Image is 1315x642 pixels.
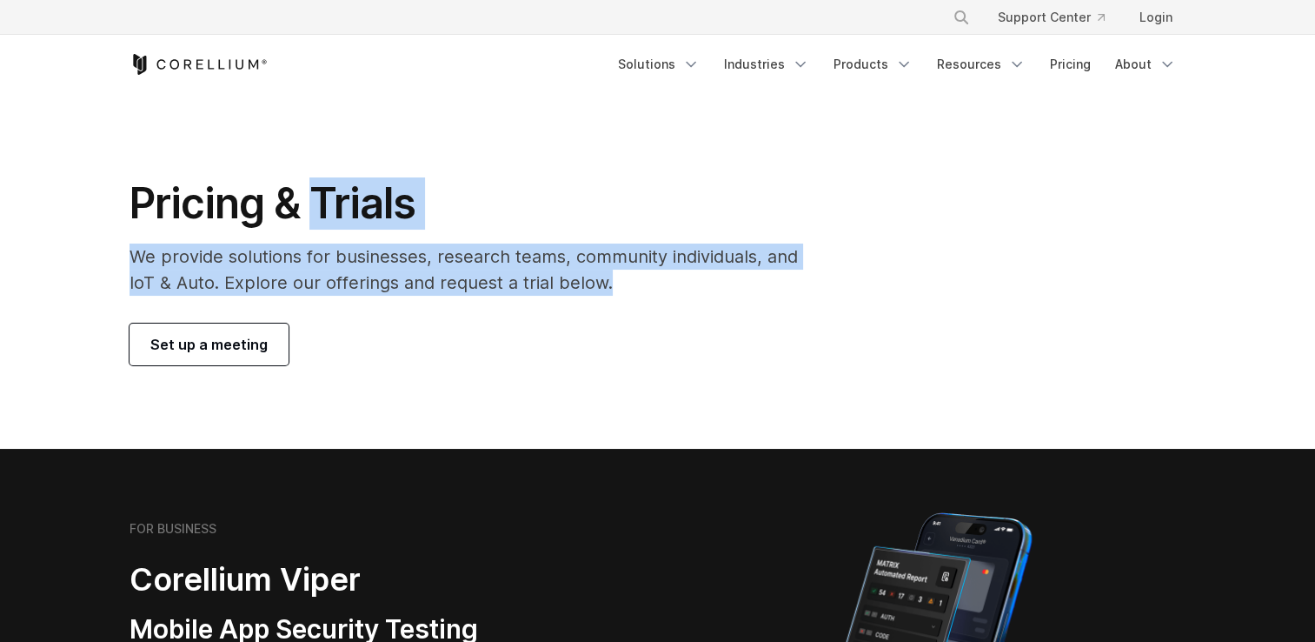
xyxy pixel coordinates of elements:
[926,49,1036,80] a: Resources
[984,2,1119,33] a: Support Center
[823,49,923,80] a: Products
[1039,49,1101,80] a: Pricing
[1126,2,1186,33] a: Login
[130,54,268,75] a: Corellium Home
[608,49,710,80] a: Solutions
[130,244,822,296] p: We provide solutions for businesses, research teams, community individuals, and IoT & Auto. Explo...
[1105,49,1186,80] a: About
[130,324,289,365] a: Set up a meeting
[608,49,1186,80] div: Navigation Menu
[714,49,820,80] a: Industries
[150,334,268,355] span: Set up a meeting
[130,560,574,599] h2: Corellium Viper
[130,177,822,230] h1: Pricing & Trials
[932,2,1186,33] div: Navigation Menu
[946,2,977,33] button: Search
[130,521,216,537] h6: FOR BUSINESS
